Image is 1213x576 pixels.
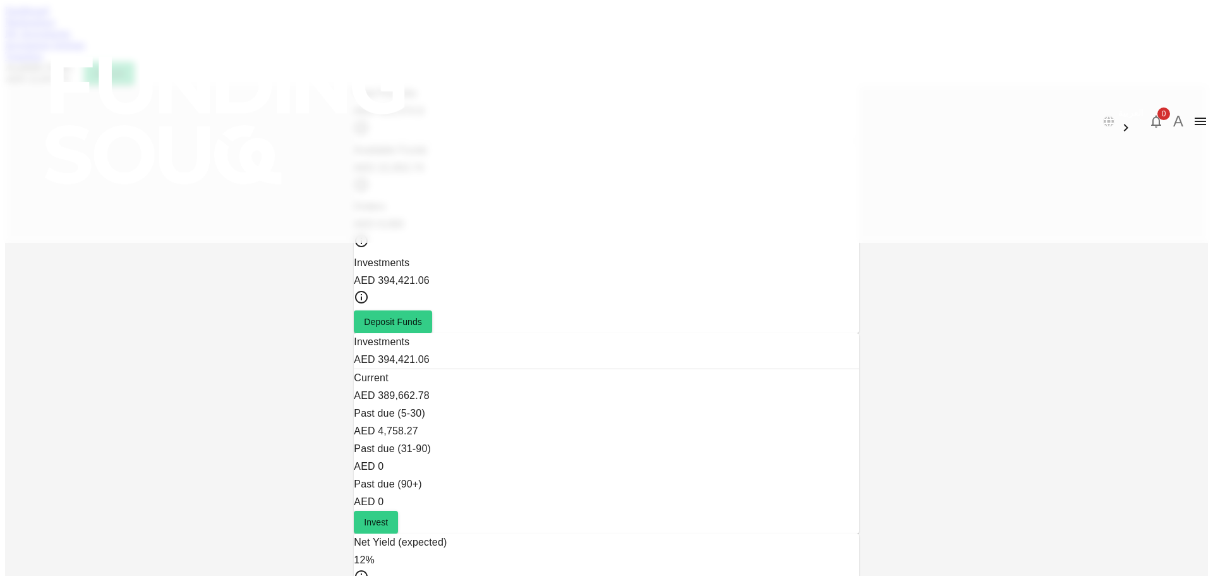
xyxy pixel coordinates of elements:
div: AED 0 [354,493,859,511]
span: Net Yield (expected) [354,537,447,548]
button: A [1169,112,1188,131]
div: AED 4,758.27 [354,422,859,440]
button: Deposit Funds [354,310,432,333]
button: Invest [354,511,398,534]
button: 0 [1144,109,1169,134]
div: AED 394,421.06 [354,272,859,290]
div: AED 394,421.06 [354,351,859,369]
div: AED 0 [354,458,859,475]
span: Investments [354,257,409,268]
div: AED 389,662.78 [354,387,859,405]
span: Current [354,372,388,383]
span: 0 [1157,107,1170,120]
div: 12% [354,551,859,569]
span: Investments [354,336,409,347]
span: العربية [1118,107,1144,118]
span: Past due (5-30) [354,408,425,419]
span: Past due (31-90) [354,443,431,454]
span: Past due (90+) [354,479,422,489]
